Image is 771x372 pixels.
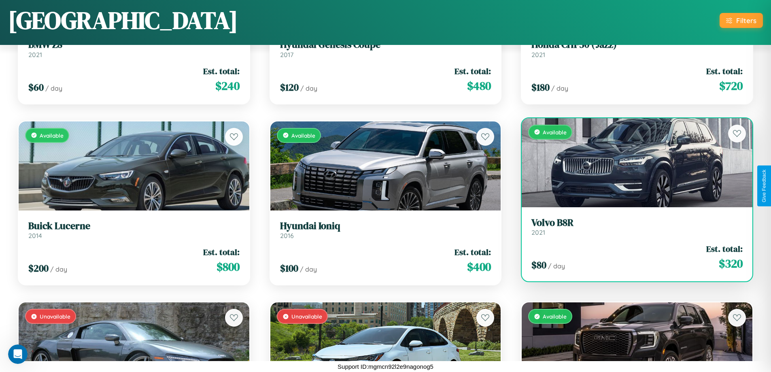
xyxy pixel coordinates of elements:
[280,232,294,240] span: 2016
[300,84,317,92] span: / day
[280,220,491,240] a: Hyundai Ioniq2016
[8,344,28,364] iframe: Intercom live chat
[280,39,491,51] h3: Hyundai Genesis Coupe
[28,232,42,240] span: 2014
[203,246,240,258] span: Est. total:
[761,170,767,202] div: Give Feedback
[28,220,240,240] a: Buick Lucerne2014
[8,4,238,37] h1: [GEOGRAPHIC_DATA]
[543,129,567,136] span: Available
[50,265,67,273] span: / day
[455,65,491,77] span: Est. total:
[531,51,545,59] span: 2021
[531,39,743,51] h3: Honda CHF50 (Jazz)
[531,39,743,59] a: Honda CHF50 (Jazz)2021
[40,313,70,320] span: Unavailable
[217,259,240,275] span: $ 800
[706,243,743,255] span: Est. total:
[531,258,546,272] span: $ 80
[706,65,743,77] span: Est. total:
[736,16,756,25] div: Filters
[215,78,240,94] span: $ 240
[203,65,240,77] span: Est. total:
[28,39,240,51] h3: BMW Z8
[28,81,44,94] span: $ 60
[280,51,293,59] span: 2017
[280,81,299,94] span: $ 120
[291,313,322,320] span: Unavailable
[300,265,317,273] span: / day
[467,78,491,94] span: $ 480
[40,132,64,139] span: Available
[280,39,491,59] a: Hyundai Genesis Coupe2017
[28,51,42,59] span: 2021
[455,246,491,258] span: Est. total:
[719,255,743,272] span: $ 320
[280,220,491,232] h3: Hyundai Ioniq
[280,261,298,275] span: $ 100
[291,132,315,139] span: Available
[543,313,567,320] span: Available
[720,13,763,28] button: Filters
[338,361,433,372] p: Support ID: mgmcn92l2e9nagonog5
[548,262,565,270] span: / day
[531,81,550,94] span: $ 180
[28,261,49,275] span: $ 200
[28,39,240,59] a: BMW Z82021
[531,228,545,236] span: 2021
[551,84,568,92] span: / day
[531,217,743,237] a: Volvo B8R2021
[28,220,240,232] h3: Buick Lucerne
[719,78,743,94] span: $ 720
[467,259,491,275] span: $ 400
[531,217,743,229] h3: Volvo B8R
[45,84,62,92] span: / day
